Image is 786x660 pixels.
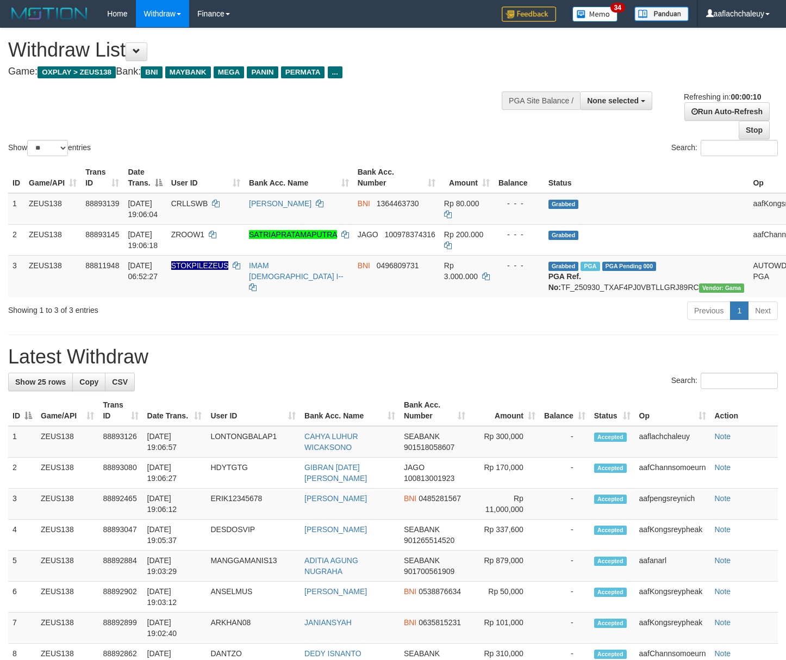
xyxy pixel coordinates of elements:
label: Show entries [8,140,91,156]
td: aafKongsreypheak [635,613,710,644]
td: aafKongsreypheak [635,582,710,613]
span: Show 25 rows [15,378,66,386]
td: [DATE] 19:03:29 [143,551,207,582]
a: Note [715,432,731,441]
td: Rp 300,000 [470,426,540,458]
span: Copy 0635815231 to clipboard [419,618,461,627]
td: Rp 170,000 [470,458,540,489]
span: BNI [141,66,162,78]
a: Run Auto-Refresh [684,102,770,121]
span: ZROOW1 [171,230,204,239]
a: SATRIAPRATAMAPUTRA [249,230,337,239]
th: User ID: activate to sort column ascending [167,162,245,193]
span: Vendor URL: https://trx31.1velocity.biz [699,283,745,293]
td: ZEUS138 [36,520,98,551]
td: ZEUS138 [36,489,98,520]
td: [DATE] 19:06:27 [143,458,207,489]
a: Note [715,587,731,596]
th: Bank Acc. Name: activate to sort column ascending [245,162,353,193]
span: [DATE] 19:06:18 [128,230,158,250]
th: Trans ID: activate to sort column ascending [81,162,123,193]
a: Copy [72,373,105,391]
span: Copy 0485281567 to clipboard [419,494,461,503]
select: Showentries [27,140,68,156]
a: [PERSON_NAME] [304,525,367,534]
td: 7 [8,613,36,644]
td: - [540,582,590,613]
th: Trans ID: activate to sort column ascending [98,395,142,426]
span: Grabbed [548,200,579,209]
span: None selected [587,96,639,105]
h4: Game: Bank: [8,66,513,77]
td: aafanarl [635,551,710,582]
span: Accepted [594,495,627,504]
td: ZEUS138 [24,255,81,297]
span: ... [328,66,342,78]
td: 88893126 [98,426,142,458]
span: Copy 100813001923 to clipboard [404,474,454,483]
td: 88893047 [98,520,142,551]
span: MEGA [214,66,245,78]
span: SEABANK [404,556,440,565]
strong: 00:00:10 [731,92,761,101]
th: Bank Acc. Number: activate to sort column ascending [353,162,440,193]
span: [DATE] 19:06:04 [128,199,158,219]
td: Rp 101,000 [470,613,540,644]
a: ADITIA AGUNG NUGRAHA [304,556,358,576]
span: 88811948 [85,261,119,270]
span: SEABANK [404,525,440,534]
div: - - - [498,260,540,271]
th: Date Trans.: activate to sort column descending [123,162,166,193]
span: Copy 0538876634 to clipboard [419,587,461,596]
a: CAHYA LUHUR WICAKSONO [304,432,358,452]
td: 88892465 [98,489,142,520]
img: MOTION_logo.png [8,5,91,22]
td: 3 [8,255,24,297]
input: Search: [701,373,778,389]
td: 6 [8,582,36,613]
a: Note [715,618,731,627]
th: ID: activate to sort column descending [8,395,36,426]
span: Grabbed [548,231,579,240]
span: BNI [404,587,416,596]
span: Grabbed [548,262,579,271]
span: Copy 901518058607 to clipboard [404,443,454,452]
td: aaflachchaleuy [635,426,710,458]
span: CSV [112,378,128,386]
td: ERIK12345678 [206,489,300,520]
td: HDYTGTG [206,458,300,489]
th: ID [8,162,24,193]
td: TF_250930_TXAF4PJ0VBTLLGRJ89RC [544,255,749,297]
span: Nama rekening ada tanda titik/strip, harap diedit [171,261,229,270]
b: PGA Ref. No: [548,272,581,292]
th: Amount: activate to sort column ascending [470,395,540,426]
td: ZEUS138 [36,458,98,489]
span: Accepted [594,588,627,597]
a: Note [715,525,731,534]
td: 88892902 [98,582,142,613]
th: Bank Acc. Number: activate to sort column ascending [400,395,470,426]
span: [DATE] 06:52:27 [128,261,158,281]
span: 34 [610,3,625,13]
td: [DATE] 19:05:37 [143,520,207,551]
span: BNI [404,618,416,627]
a: CSV [105,373,135,391]
span: Copy 1364463730 to clipboard [377,199,419,208]
a: JANIANSYAH [304,618,352,627]
span: PERMATA [281,66,325,78]
td: ARKHAN08 [206,613,300,644]
span: Copy 0496809731 to clipboard [377,261,419,270]
th: Status: activate to sort column ascending [590,395,635,426]
span: Rp 3.000.000 [444,261,478,281]
th: Balance [494,162,544,193]
td: 88892899 [98,613,142,644]
td: ANSELMUS [206,582,300,613]
td: ZEUS138 [36,582,98,613]
td: ZEUS138 [36,426,98,458]
td: MANGGAMANIS13 [206,551,300,582]
th: Bank Acc. Name: activate to sort column ascending [300,395,400,426]
button: None selected [580,91,652,110]
td: - [540,426,590,458]
span: Copy 901700561909 to clipboard [404,567,454,576]
span: CRLLSWB [171,199,208,208]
